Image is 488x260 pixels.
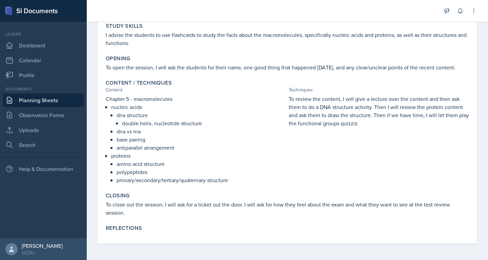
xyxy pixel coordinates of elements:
p: base pairing [117,135,286,144]
div: Help & Documentation [3,162,84,176]
a: Search [3,138,84,152]
p: To review the content, I will give a lecture over the content and then ask them to do a DNA struc... [289,95,469,127]
p: nucleic acids [111,103,286,111]
label: Reflections [106,225,142,232]
div: GCSU [22,249,63,256]
a: Calendar [3,53,84,67]
p: Chapter 5 - macromolecules [106,95,286,103]
p: double helix, nucleotide structure [122,119,286,127]
div: Leader [3,31,84,37]
label: Content / Techniques [106,80,172,86]
p: To close out the session, I will ask for a ticket out the door. I will ask for how they feel abou... [106,200,469,217]
p: proteins [111,152,286,160]
label: Study Skills [106,23,143,29]
a: Planning Sheets [3,93,84,107]
label: Opening [106,55,130,62]
p: primary/secondary/tertiary/quaternary structure [117,176,286,184]
p: polypeptides [117,168,286,176]
p: dna vs rna [117,127,286,135]
p: antiparallel arrangement [117,144,286,152]
a: Dashboard [3,39,84,52]
a: Observation Forms [3,108,84,122]
p: To open the session, I will ask the students for their name, one good thing that happened [DATE],... [106,63,469,71]
a: Profile [3,68,84,82]
label: Closing [106,192,130,199]
div: [PERSON_NAME] [22,242,63,249]
p: dna structure [117,111,286,119]
p: I advise the students to use flashcards to study the facts about the macromolecules, specifically... [106,31,469,47]
a: Uploads [3,123,84,137]
div: Documents [3,86,84,92]
div: Content [106,86,286,93]
p: amino acid structure [117,160,286,168]
div: Techniques [289,86,469,93]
